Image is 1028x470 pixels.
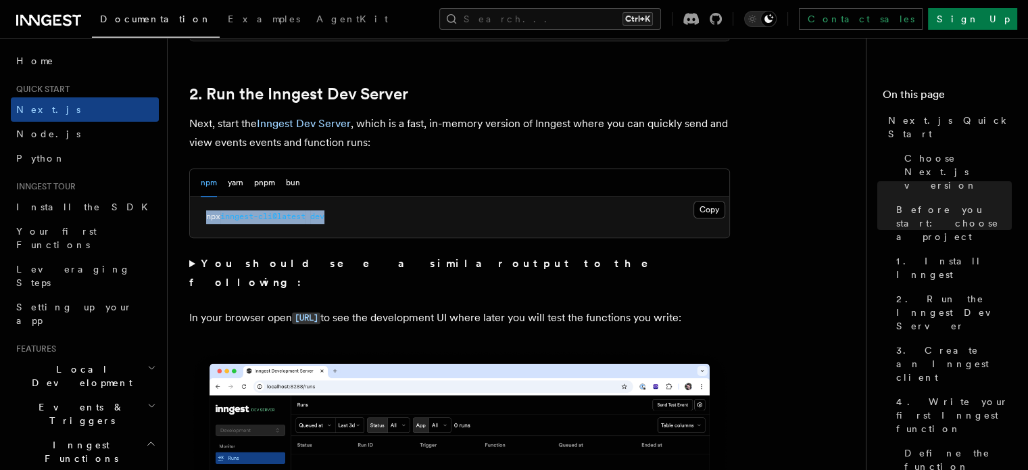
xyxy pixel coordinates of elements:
[292,311,320,324] a: [URL]
[896,395,1012,436] span: 4. Write your first Inngest function
[891,390,1012,441] a: 4. Write your first Inngest function
[622,12,653,26] kbd: Ctrl+K
[189,85,408,103] a: 2. Run the Inngest Dev Server
[11,195,159,219] a: Install the SDK
[92,4,220,38] a: Documentation
[16,302,132,326] span: Setting up your app
[16,226,97,250] span: Your first Functions
[799,8,923,30] a: Contact sales
[16,128,80,139] span: Node.js
[206,212,220,221] span: npx
[891,197,1012,249] a: Before you start: choose a project
[11,344,56,354] span: Features
[220,212,305,221] span: inngest-cli@latest
[220,4,308,37] a: Examples
[11,295,159,333] a: Setting up your app
[286,169,300,197] button: bun
[16,153,66,164] span: Python
[11,400,147,427] span: Events & Triggers
[228,14,300,24] span: Examples
[16,104,80,115] span: Next.js
[11,257,159,295] a: Leveraging Steps
[292,312,320,324] code: [URL]
[11,219,159,257] a: Your first Functions
[883,108,1012,146] a: Next.js Quick Start
[316,14,388,24] span: AgentKit
[896,344,1012,384] span: 3. Create an Inngest client
[896,203,1012,243] span: Before you start: choose a project
[100,14,212,24] span: Documentation
[891,287,1012,338] a: 2. Run the Inngest Dev Server
[883,87,1012,108] h4: On this page
[11,122,159,146] a: Node.js
[308,4,396,37] a: AgentKit
[11,97,159,122] a: Next.js
[899,146,1012,197] a: Choose Next.js version
[201,169,217,197] button: npm
[16,264,130,288] span: Leveraging Steps
[891,338,1012,390] a: 3. Create an Inngest client
[891,249,1012,287] a: 1. Install Inngest
[11,146,159,170] a: Python
[11,395,159,433] button: Events & Triggers
[228,169,243,197] button: yarn
[744,11,777,27] button: Toggle dark mode
[11,84,70,95] span: Quick start
[11,362,147,390] span: Local Development
[439,8,661,30] button: Search...Ctrl+K
[11,181,76,192] span: Inngest tour
[189,254,730,292] summary: You should see a similar output to the following:
[693,201,725,218] button: Copy
[11,438,146,465] span: Inngest Functions
[888,114,1012,141] span: Next.js Quick Start
[896,292,1012,333] span: 2. Run the Inngest Dev Server
[11,49,159,73] a: Home
[254,169,275,197] button: pnpm
[189,257,667,289] strong: You should see a similar output to the following:
[928,8,1017,30] a: Sign Up
[189,114,730,152] p: Next, start the , which is a fast, in-memory version of Inngest where you can quickly send and vi...
[257,117,351,130] a: Inngest Dev Server
[16,54,54,68] span: Home
[11,357,159,395] button: Local Development
[896,254,1012,281] span: 1. Install Inngest
[904,151,1012,192] span: Choose Next.js version
[310,212,324,221] span: dev
[16,202,156,212] span: Install the SDK
[189,308,730,328] p: In your browser open to see the development UI where later you will test the functions you write:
